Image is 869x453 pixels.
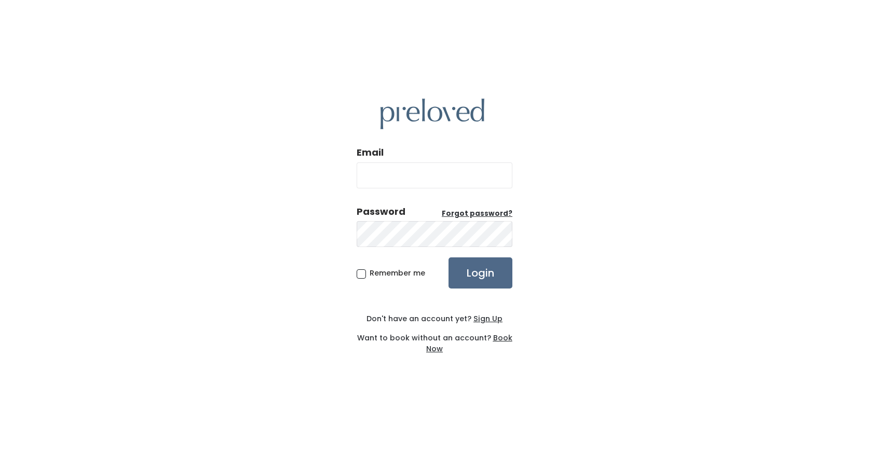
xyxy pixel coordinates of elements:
span: Remember me [370,268,425,278]
a: Sign Up [471,313,503,324]
div: Password [357,205,405,218]
input: Login [449,257,512,289]
img: preloved logo [381,99,484,129]
label: Email [357,146,384,159]
u: Sign Up [473,313,503,324]
div: Don't have an account yet? [357,313,512,324]
div: Want to book without an account? [357,324,512,354]
a: Book Now [426,333,512,354]
a: Forgot password? [442,209,512,219]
